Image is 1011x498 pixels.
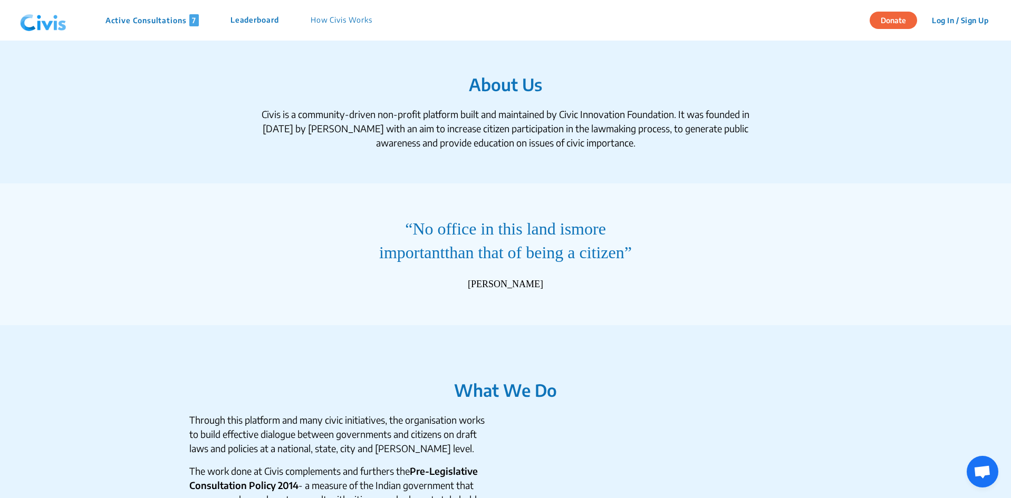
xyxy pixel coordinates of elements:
[468,277,543,291] div: [PERSON_NAME]
[189,359,822,400] h1: What We Do
[253,107,759,150] div: Civis is a community-driven non-profit platform built and maintained by Civic Innovation Foundati...
[16,5,71,36] img: navlogo.png
[967,456,998,487] div: Open chat
[105,14,199,26] p: Active Consultations
[189,74,822,94] h1: About Us
[870,12,917,29] button: Donate
[870,14,925,25] a: Donate
[230,14,279,26] p: Leaderboard
[189,14,199,26] span: 7
[361,217,651,265] q: No office in this land is than that of being a citizen
[925,12,995,28] button: Log In / Sign Up
[311,14,372,26] p: How Civis Works
[189,413,493,455] p: Through this platform and many civic initiatives, the organisation works to build effective dialo...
